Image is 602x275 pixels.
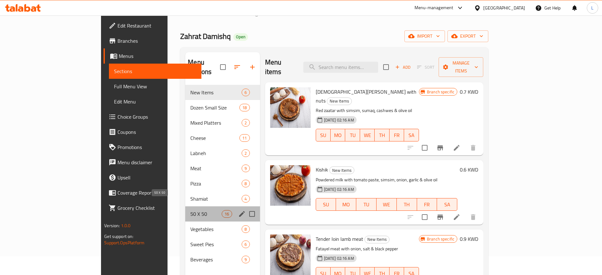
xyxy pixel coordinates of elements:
[190,180,242,187] span: Pizza
[222,210,232,218] div: items
[180,29,231,43] span: Zahrat Damishq
[208,9,272,18] a: Restaurants management
[109,94,201,109] a: Edit Menu
[190,89,242,96] div: New Items
[245,59,260,75] button: Add section
[104,124,201,140] a: Coupons
[424,236,457,242] span: Branch specific
[444,59,478,75] span: Manage items
[591,4,593,11] span: L
[190,134,239,142] span: Cheese
[331,129,345,141] button: MO
[466,140,481,155] button: delete
[319,200,334,209] span: SU
[364,236,390,243] div: New Items
[336,198,356,211] button: MO
[424,89,457,95] span: Branch specific
[203,10,205,17] li: /
[399,200,415,209] span: TH
[185,206,260,222] div: 50 X 5016edit
[375,129,390,141] button: TH
[114,98,196,105] span: Edit Menu
[114,83,196,90] span: Full Menu View
[185,176,260,191] div: Pizza8
[104,33,201,48] a: Branches
[239,104,250,111] div: items
[460,234,478,243] h6: 0.9 KWD
[190,210,222,218] span: 50 X 50
[104,18,201,33] a: Edit Restaurant
[466,209,481,225] button: delete
[274,10,276,17] li: /
[117,204,196,212] span: Grocery Checklist
[304,10,306,17] li: /
[239,134,250,142] div: items
[185,82,260,270] nav: Menu sections
[242,256,250,263] div: items
[417,198,437,211] button: FR
[185,161,260,176] div: Meat9
[117,143,196,151] span: Promotions
[407,131,416,140] span: SA
[356,198,377,211] button: TU
[316,107,419,115] p: Red zaatar with simsim, sumaq, cashwes & olive oil
[190,104,239,111] div: Dozen Small Size
[190,119,242,127] span: Mixed Platters
[316,87,416,105] span: [DEMOGRAPHIC_DATA][PERSON_NAME] with nuts
[420,200,435,209] span: FR
[121,222,130,230] span: 1.0.0
[117,113,196,121] span: Choice Groups
[117,37,196,45] span: Branches
[185,237,260,252] div: Sweet Pies6
[242,241,250,248] div: items
[321,117,357,123] span: [DATE] 02:16 AM
[237,209,247,219] button: edit
[185,85,260,100] div: New Items6
[104,48,201,64] a: Menus
[242,120,249,126] span: 2
[377,198,397,211] button: WE
[319,131,328,140] span: SU
[222,211,231,217] span: 16
[242,241,249,247] span: 6
[453,144,460,152] a: Edit menu item
[190,165,242,172] span: Meat
[413,62,439,72] span: Select section first
[242,226,249,232] span: 8
[233,34,248,40] span: Open
[440,200,455,209] span: SA
[117,174,196,181] span: Upsell
[270,87,311,128] img: Halabi Zaatar with nuts
[190,225,242,233] div: Vegetables
[394,64,411,71] span: Add
[339,200,354,209] span: MO
[308,10,326,17] span: Sections
[242,225,250,233] div: items
[242,180,250,187] div: items
[329,166,354,174] div: New Items
[104,222,120,230] span: Version:
[190,195,242,203] div: Shamiat
[109,79,201,94] a: Full Menu View
[409,32,440,40] span: import
[230,59,245,75] span: Sort sections
[460,87,478,96] h6: 0.7 KWD
[321,186,357,192] span: [DATE] 02:16 AM
[216,60,230,74] span: Select all sections
[392,131,402,140] span: FR
[117,159,196,166] span: Menu disclaimer
[242,149,250,157] div: items
[104,140,201,155] a: Promotions
[433,209,448,225] button: Branch-specific-item
[185,130,260,146] div: Cheese11
[242,195,250,203] div: items
[345,129,360,141] button: TU
[460,165,478,174] h6: 0.6 KWD
[190,149,242,157] span: Labneh
[242,166,249,172] span: 9
[265,58,296,77] h2: Menu items
[330,167,354,174] span: New Items
[321,255,357,261] span: [DATE] 02:16 AM
[104,232,133,241] span: Get support on:
[190,241,242,248] div: Sweet Pies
